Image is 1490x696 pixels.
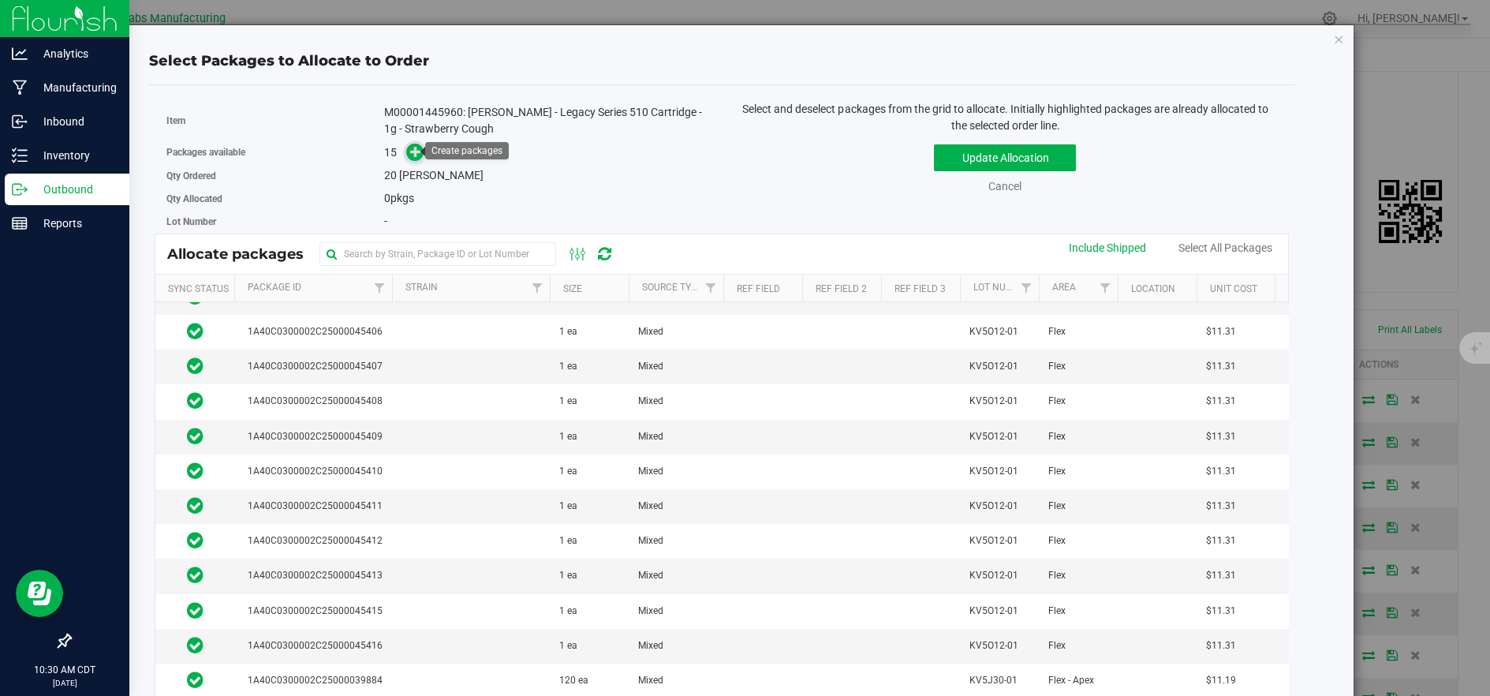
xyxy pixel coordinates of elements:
[1048,464,1066,479] span: Flex
[969,324,1018,339] span: KV5O12-01
[242,324,383,339] span: 1A40C0300002C25000045406
[1206,499,1236,514] span: $11.31
[405,282,438,293] a: Strain
[1048,324,1066,339] span: Flex
[242,673,383,688] span: 1A40C0300002C25000039884
[969,604,1018,619] span: KV5O12-01
[7,677,122,689] p: [DATE]
[969,499,1018,514] span: KV5O12-01
[187,320,204,342] span: In Sync
[242,429,383,444] span: 1A40C0300002C25000045409
[638,673,663,688] span: Mixed
[242,499,383,514] span: 1A40C0300002C25000045411
[1048,673,1094,688] span: Flex - Apex
[187,460,204,482] span: In Sync
[638,464,663,479] span: Mixed
[28,180,122,199] p: Outbound
[1206,638,1236,653] span: $11.31
[187,669,204,691] span: In Sync
[12,181,28,197] inline-svg: Outbound
[638,499,663,514] span: Mixed
[638,604,663,619] span: Mixed
[384,146,397,159] span: 15
[1048,533,1066,548] span: Flex
[559,638,577,653] span: 1 ea
[384,215,387,227] span: -
[12,215,28,231] inline-svg: Reports
[28,112,122,131] p: Inbound
[166,145,383,159] label: Packages available
[559,568,577,583] span: 1 ea
[166,215,383,229] label: Lot Number
[988,180,1021,193] a: Cancel
[242,533,383,548] span: 1A40C0300002C25000045412
[384,192,390,204] span: 0
[1206,533,1236,548] span: $11.31
[1206,394,1236,409] span: $11.31
[1048,638,1066,653] span: Flex
[248,282,301,293] a: Package Id
[1206,604,1236,619] span: $11.31
[638,394,663,409] span: Mixed
[559,359,577,374] span: 1 ea
[969,638,1018,653] span: KV5O12-01
[1048,394,1066,409] span: Flex
[187,495,204,517] span: In Sync
[638,359,663,374] span: Mixed
[638,638,663,653] span: Mixed
[969,568,1018,583] span: KV5O12-01
[1131,283,1175,294] a: Location
[12,114,28,129] inline-svg: Inbound
[524,275,550,301] a: Filter
[969,394,1018,409] span: KV5O12-01
[187,564,204,586] span: In Sync
[431,145,502,156] div: Create packages
[242,464,383,479] span: 1A40C0300002C25000045410
[559,394,577,409] span: 1 ea
[149,51,1294,72] div: Select Packages to Allocate to Order
[166,192,383,206] label: Qty Allocated
[1178,241,1272,254] a: Select All Packages
[319,242,556,266] input: Search by Strain, Package ID or Lot Number
[934,144,1076,171] button: Update Allocation
[167,245,319,263] span: Allocate packages
[28,146,122,165] p: Inventory
[559,429,577,444] span: 1 ea
[638,324,663,339] span: Mixed
[7,663,122,677] p: 10:30 AM CDT
[28,44,122,63] p: Analytics
[559,673,588,688] span: 120 ea
[559,464,577,479] span: 1 ea
[638,533,663,548] span: Mixed
[187,390,204,412] span: In Sync
[638,429,663,444] span: Mixed
[242,359,383,374] span: 1A40C0300002C25000045407
[187,600,204,622] span: In Sync
[1210,283,1257,294] a: Unit Cost
[642,282,703,293] a: Source Type
[969,533,1018,548] span: KV5O12-01
[28,78,122,97] p: Manufacturing
[1206,359,1236,374] span: $11.31
[559,604,577,619] span: 1 ea
[1048,359,1066,374] span: Flex
[1206,429,1236,444] span: $11.31
[242,568,383,583] span: 1A40C0300002C25000045413
[894,283,946,294] a: Ref Field 3
[742,103,1268,132] span: Select and deselect packages from the grid to allocate. Initially highlighted packages are alread...
[638,568,663,583] span: Mixed
[1052,282,1076,293] a: Area
[399,169,484,181] span: [PERSON_NAME]
[1206,324,1236,339] span: $11.31
[187,634,204,657] span: In Sync
[12,80,28,95] inline-svg: Manufacturing
[1069,240,1146,256] div: Include Shipped
[242,394,383,409] span: 1A40C0300002C25000045408
[1048,429,1066,444] span: Flex
[1206,673,1236,688] span: $11.19
[168,283,229,294] a: Sync Status
[166,169,383,183] label: Qty Ordered
[559,324,577,339] span: 1 ea
[969,359,1018,374] span: KV5O12-01
[1048,568,1066,583] span: Flex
